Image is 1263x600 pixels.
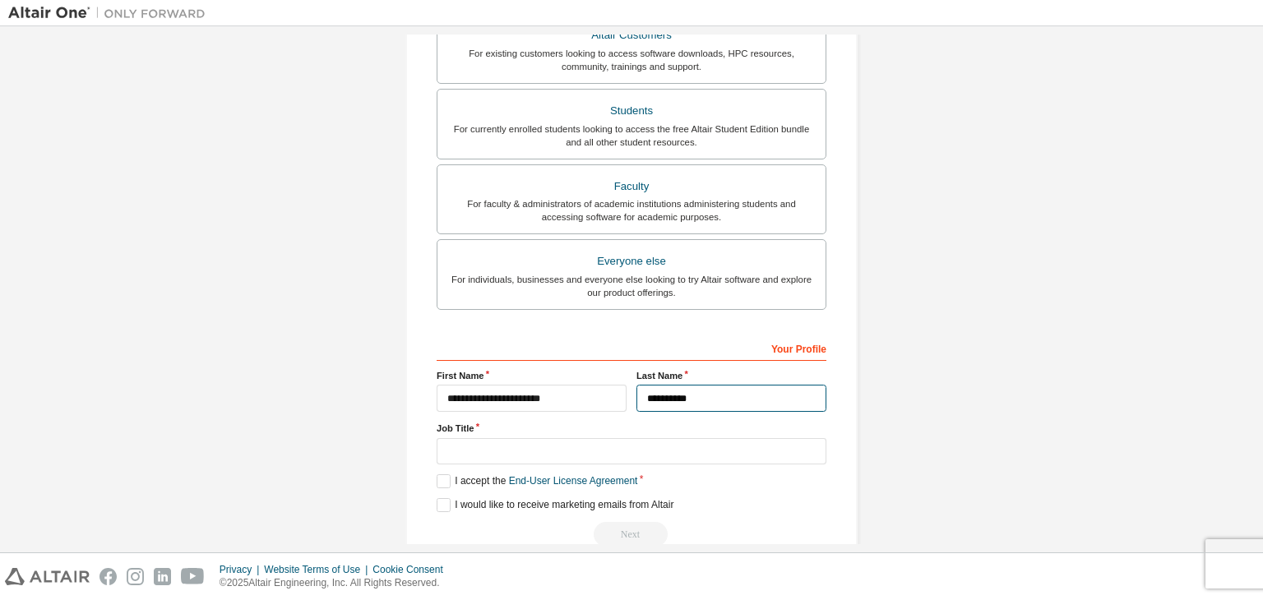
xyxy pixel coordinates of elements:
[99,568,117,585] img: facebook.svg
[437,498,673,512] label: I would like to receive marketing emails from Altair
[220,576,453,590] p: © 2025 Altair Engineering, Inc. All Rights Reserved.
[220,563,264,576] div: Privacy
[447,175,816,198] div: Faculty
[437,422,826,435] label: Job Title
[372,563,452,576] div: Cookie Consent
[447,47,816,73] div: For existing customers looking to access software downloads, HPC resources, community, trainings ...
[127,568,144,585] img: instagram.svg
[447,273,816,299] div: For individuals, businesses and everyone else looking to try Altair software and explore our prod...
[509,475,638,487] a: End-User License Agreement
[264,563,372,576] div: Website Terms of Use
[181,568,205,585] img: youtube.svg
[447,99,816,122] div: Students
[447,122,816,149] div: For currently enrolled students looking to access the free Altair Student Edition bundle and all ...
[447,250,816,273] div: Everyone else
[437,335,826,361] div: Your Profile
[5,568,90,585] img: altair_logo.svg
[154,568,171,585] img: linkedin.svg
[437,474,637,488] label: I accept the
[447,197,816,224] div: For faculty & administrators of academic institutions administering students and accessing softwa...
[437,369,627,382] label: First Name
[8,5,214,21] img: Altair One
[447,24,816,47] div: Altair Customers
[636,369,826,382] label: Last Name
[437,522,826,547] div: Read and acccept EULA to continue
